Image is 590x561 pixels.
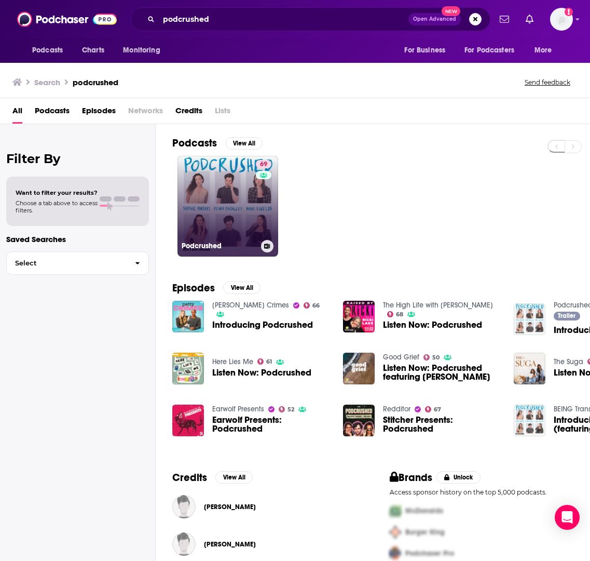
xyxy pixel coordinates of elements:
[386,522,405,543] img: Second Pro Logo
[550,8,573,31] button: Show profile menu
[172,490,356,524] button: Katie FlorenceKatie Florence
[514,353,545,384] img: Listen Now: Podcrushed
[25,41,76,60] button: open menu
[423,354,440,360] a: 50
[6,234,149,244] p: Saved Searches
[116,41,173,60] button: open menu
[73,77,118,87] h3: podcrushed
[82,43,104,58] span: Charts
[17,9,117,29] img: Podchaser - Follow, Share and Rate Podcasts
[123,43,160,58] span: Monitoring
[256,160,271,168] a: 69
[212,357,253,366] a: Here Lies Me
[565,8,573,16] svg: Add a profile image
[82,102,116,124] a: Episodes
[6,251,149,275] button: Select
[496,10,513,28] a: Show notifications dropdown
[383,405,410,413] a: Redditor
[390,471,433,484] h2: Brands
[177,156,278,257] a: 69Podcrushed
[304,302,320,309] a: 66
[215,102,230,124] span: Lists
[172,353,204,384] img: Listen Now: Podcrushed
[390,488,574,496] p: Access sponsor history on the top 5,000 podcasts.
[172,301,204,332] img: Introducing Podcrushed
[172,282,215,295] h2: Episodes
[432,355,440,360] span: 50
[554,357,583,366] a: The Suga
[279,406,295,412] a: 52
[413,17,456,22] span: Open Advanced
[6,151,149,166] h2: Filter By
[514,303,545,335] a: Introducing Podcrushed
[204,503,256,511] a: Katie Florence
[405,528,445,537] span: Burger King
[182,242,257,250] h3: Podcrushed
[383,416,501,433] a: Stitcher Presents: Podcrushed
[16,189,98,196] span: Want to filter your results?
[12,102,22,124] a: All
[204,540,256,549] span: [PERSON_NAME]
[7,260,127,266] span: Select
[172,137,263,150] a: PodcastsView All
[172,471,207,484] h2: Credits
[436,471,481,484] button: Unlock
[397,41,458,60] button: open menu
[408,13,461,25] button: Open AdvancedNew
[434,407,441,412] span: 67
[383,301,493,310] a: The High Life with Ricki Lake
[257,358,272,365] a: 61
[312,303,320,308] span: 66
[172,405,204,436] img: Earwolf Presents: Podcrushed
[204,540,256,549] a: Naya Hassan
[396,312,403,317] span: 68
[16,199,98,214] span: Choose a tab above to access filters.
[130,7,490,31] div: Search podcasts, credits, & more...
[558,313,575,319] span: Trailer
[175,102,202,124] a: Credits
[172,532,196,556] img: Naya Hassan
[172,495,196,518] img: Katie Florence
[35,102,70,124] a: Podcasts
[75,41,111,60] a: Charts
[215,471,253,484] button: View All
[555,505,580,530] div: Open Intercom Messenger
[223,282,260,294] button: View All
[159,11,408,28] input: Search podcasts, credits, & more...
[442,6,460,16] span: New
[405,549,454,558] span: Podchaser Pro
[212,320,313,329] a: Introducing Podcrushed
[404,43,445,58] span: For Business
[550,8,573,31] img: User Profile
[343,405,375,436] a: Stitcher Presents: Podcrushed
[172,471,253,484] a: CreditsView All
[212,416,331,433] a: Earwolf Presents: Podcrushed
[212,301,289,310] a: Petty Crimes
[172,528,356,561] button: Naya HassanNaya Hassan
[128,102,163,124] span: Networks
[383,364,501,381] span: Listen Now: Podcrushed featuring [PERSON_NAME]
[534,43,552,58] span: More
[464,43,514,58] span: For Podcasters
[343,353,375,384] img: Listen Now: Podcrushed featuring Ariana Grande
[287,407,294,412] span: 52
[225,137,263,150] button: View All
[550,8,573,31] span: Logged in as nilam.mukherjee
[212,368,311,377] a: Listen Now: Podcrushed
[386,500,405,522] img: First Pro Logo
[514,405,545,436] img: Introducing: Podcrushed (featuring Eddie Redmayne)
[343,301,375,332] img: Listen Now: Podcrushed
[522,78,573,87] button: Send feedback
